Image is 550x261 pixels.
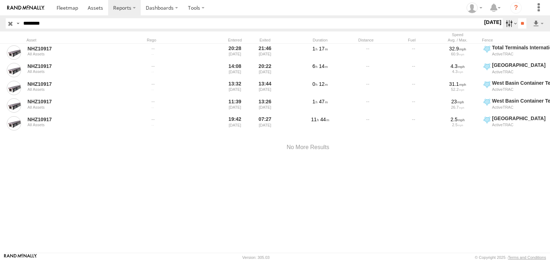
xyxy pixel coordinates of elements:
div: Fuel [390,38,433,43]
div: All Assets [28,105,126,109]
label: Search Query [15,18,21,29]
a: NHZ10917 [28,45,126,52]
span: 0 [313,81,318,87]
div: 13:26 [DATE] [251,98,279,114]
div: 14:08 [DATE] [221,62,249,78]
div: 26.7 [437,105,478,109]
img: rand-logo.svg [7,5,44,10]
span: 17 [319,46,328,51]
a: NHZ10917 [28,63,126,69]
div: Duration [299,38,342,43]
div: 20:22 [DATE] [251,62,279,78]
a: Visit our Website [4,254,37,261]
a: Terms and Conditions [508,255,546,260]
div: 52.2 [437,87,478,92]
div: All Assets [28,69,126,74]
span: 44 [320,117,329,122]
div: 4.3 [437,69,478,74]
div: 13:32 [DATE] [221,80,249,96]
div: 2.5 [437,116,478,123]
div: Version: 305.03 [242,255,270,260]
div: Distance [344,38,387,43]
div: 4.3 [437,63,478,69]
a: NHZ10917 [28,98,126,105]
div: 11:39 [DATE] [221,98,249,114]
span: 6 [313,63,318,69]
span: 1 [313,46,318,51]
div: All Assets [28,87,126,92]
div: 60.9 [437,52,478,56]
div: 13:44 [DATE] [251,80,279,96]
i: ? [510,2,522,14]
div: Rego [147,38,218,43]
div: 20:28 [DATE] [221,44,249,61]
div: 21:46 [DATE] [251,44,279,61]
div: Asset [26,38,127,43]
div: 19:42 [DATE] [221,115,249,132]
div: 32.9 [437,45,478,52]
div: 2.5 [437,123,478,127]
div: Zulema McIntosch [464,3,485,13]
label: Export results as... [532,18,544,29]
div: Entered [221,38,249,43]
div: 23 [437,98,478,105]
span: 47 [319,99,328,104]
div: All Assets [28,52,126,56]
span: 1 [313,99,318,104]
div: © Copyright 2025 - [475,255,546,260]
a: NHZ10917 [28,116,126,123]
div: Exited [251,38,279,43]
span: 14 [319,63,328,69]
span: 11 [311,117,319,122]
div: 07:27 [DATE] [251,115,279,132]
label: Search Filter Options [503,18,518,29]
div: All Assets [28,123,126,127]
a: NHZ10917 [28,81,126,87]
span: 12 [319,81,328,87]
label: [DATE] [483,18,503,26]
div: 31.1 [437,81,478,87]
